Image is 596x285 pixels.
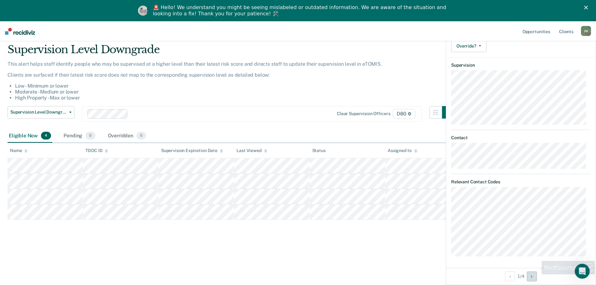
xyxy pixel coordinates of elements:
[584,6,590,9] div: Close
[451,179,591,185] dt: Relevant Contact Codes
[85,132,95,140] span: 0
[62,129,96,143] div: Pending
[8,129,52,143] div: Eligible Now
[446,268,596,284] div: 1 / 4
[337,111,390,116] div: Clear supervision officers
[521,21,552,41] a: Opportunities
[138,6,148,16] img: Profile image for Kim
[8,61,455,67] p: This alert helps staff identify people who may be supervised at a higher level than their latest ...
[451,40,486,52] button: Override?
[558,21,575,41] a: Clients
[8,43,455,61] div: Supervision Level Downgrade
[8,72,455,78] p: Clients are surfaced if their latest risk score does not map to the corresponding supervision lev...
[312,148,326,153] div: Status
[581,26,591,36] div: J W
[15,95,455,101] li: High Property - Max or lower
[136,132,146,140] span: 0
[388,148,417,153] div: Assigned to
[153,4,448,17] div: 🚨 Hello! We understand you might be seeing mislabeled or outdated information. We are aware of th...
[85,148,108,153] div: TDOC ID
[505,271,515,281] button: Previous Opportunity
[15,89,455,95] li: Moderate - Medium or lower
[393,109,415,119] span: D80
[527,271,537,281] button: Next Opportunity
[161,148,223,153] div: Supervision Expiration Date
[5,28,35,35] img: Recidiviz
[237,148,267,153] div: Last Viewed
[41,132,51,140] span: 4
[451,135,591,140] dt: Contact
[10,148,28,153] div: Name
[15,83,455,89] li: Low - Minimum or lower
[575,264,590,279] iframe: Intercom live chat
[451,63,591,68] dt: Supervision
[107,129,148,143] div: Overridden
[10,109,67,115] span: Supervision Level Downgrade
